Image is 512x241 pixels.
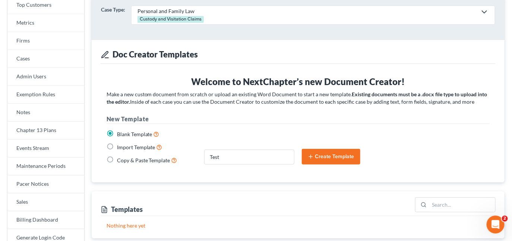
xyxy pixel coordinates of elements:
a: Pacer Notices [7,175,84,193]
span: 2 [502,216,508,222]
a: Firms [7,32,84,50]
a: Cases [7,50,84,68]
div: Doc Creator Templates [101,49,496,60]
span: Copy & Paste Template [117,157,170,163]
p: Make a new custom document from scratch or upload an existing Word Document to start a new templa... [107,91,490,106]
a: Sales [7,193,84,211]
span: Blank Template [117,131,152,137]
label: Case Type: [101,6,125,25]
div: Personal and Family Law [138,7,477,15]
span: Import Template [117,144,155,150]
h3: Welcome to NextChapter’s new Document Creator! [107,76,490,88]
input: Enter title... [205,150,294,164]
a: Admin Users [7,68,84,86]
p: Nothing here yet [107,222,490,229]
iframe: Intercom live chat [487,216,505,234]
button: Create Template [302,149,360,165]
a: Events Stream [7,140,84,157]
a: Metrics [7,14,84,32]
a: Chapter 13 Plans [7,122,84,140]
a: Exemption Rules [7,86,84,104]
input: Search... [429,198,495,212]
div: Templates [101,205,143,214]
div: Custody and Visitation Claims [138,16,204,23]
a: Maintenance Periods [7,157,84,175]
h3: New Template [107,115,490,124]
a: Billing Dashboard [7,211,84,229]
a: Notes [7,104,84,122]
